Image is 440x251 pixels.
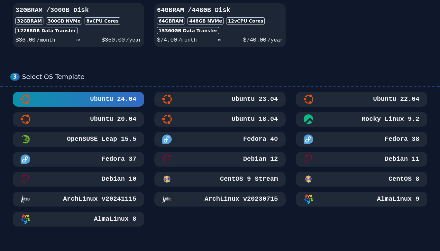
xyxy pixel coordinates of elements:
img: ArchLinux v20241115 [21,194,30,204]
div: 448 GB NVMe [188,17,224,24]
div: 8 vCPU Cores [85,17,120,24]
div: 3 [10,73,20,81]
span: /month [178,37,197,43]
button: Ubuntu 22.04Ubuntu 22.04 [296,92,427,107]
h3: Ubuntu 22.04 [372,95,419,104]
div: 12288 GB Data Transfer [15,27,78,34]
span: $ 74.00 [157,37,177,43]
span: $ 740.00 [243,37,266,43]
h3: CentOS 9 Stream [219,175,278,184]
h3: CentOS 8 [387,175,419,184]
div: Select OS Template [22,73,430,81]
h3: Fedora 38 [383,135,419,144]
button: Ubuntu 24.04Ubuntu 24.04 [13,92,144,107]
h3: Fedora 40 [242,135,278,144]
img: AlmaLinux 8 [21,214,30,224]
h3: Rocky Linux 9.2 [360,115,419,124]
h3: 64GB RAM / 448 GB Disk [157,6,283,15]
span: /year [268,37,283,43]
h3: 32GB RAM / 300 GB Disk [15,6,142,15]
h3: ArchLinux v20241115 [62,195,136,204]
img: CentOS 9 Stream [162,174,172,184]
h3: OpenSUSE Leap 15.5 [66,135,136,144]
img: AlmaLinux 9 [304,194,313,204]
img: ArchLinux v20230715 [162,194,172,204]
h3: Ubuntu 24.04 [89,95,136,104]
h3: Ubuntu 23.04 [230,95,278,104]
button: Debian 10Debian 10 [13,172,144,187]
img: Fedora 37 [21,154,30,164]
div: 300 GB NVMe [46,17,82,24]
h3: AlmaLinux 8 [93,215,136,224]
button: Fedora 37Fedora 37 [13,152,144,167]
img: Ubuntu 22.04 [304,94,313,104]
button: ArchLinux v20230715ArchLinux v20230715 [154,192,286,207]
button: ArchLinux v20241115ArchLinux v20241115 [13,192,144,207]
h3: Ubuntu 18.04 [230,115,278,124]
div: 15360 GB Data Transfer [157,27,219,34]
img: OpenSUSE Leap 15.5 Minimal [21,134,30,144]
button: CentOS 8CentOS 8 [296,172,427,187]
button: Fedora 38Fedora 38 [296,132,427,147]
span: /month [37,37,55,43]
span: $ 36.00 [15,37,35,43]
span: $ 360.00 [102,37,125,43]
img: Ubuntu 18.04 [162,114,172,124]
button: OpenSUSE Leap 15.5 MinimalOpenSUSE Leap 15.5 [13,132,144,147]
h3: Ubuntu 20.04 [89,115,136,124]
button: 64GBRAM /448GB Disk64GBRAM448GB NVMe12vCPU Cores15360GB Data Transfer$74.00/month- or -$740.00/year [154,3,286,47]
div: - or - [55,35,102,44]
button: Fedora 40Fedora 40 [154,132,286,147]
img: Fedora 40 [162,134,172,144]
h3: ArchLinux v20230715 [203,195,278,204]
img: Ubuntu 23.04 [162,94,172,104]
img: Debian 10 [21,174,30,184]
button: AlmaLinux 8AlmaLinux 8 [13,212,144,227]
span: /year [126,37,142,43]
div: 12 vCPU Cores [226,17,265,24]
button: Ubuntu 20.04Ubuntu 20.04 [13,112,144,127]
h3: Debian 11 [383,155,419,164]
button: Rocky Linux 9.2Rocky Linux 9.2 [296,112,427,127]
img: Ubuntu 24.04 [21,94,30,104]
img: CentOS 8 [304,174,313,184]
img: Rocky Linux 9.2 [304,114,313,124]
div: - or - [197,35,243,44]
h3: Debian 12 [242,155,278,164]
h3: AlmaLinux 9 [376,195,419,204]
img: Ubuntu 20.04 [21,114,30,124]
button: Ubuntu 18.04Ubuntu 18.04 [154,112,286,127]
button: AlmaLinux 9AlmaLinux 9 [296,192,427,207]
img: Debian 12 [162,154,172,164]
button: 32GBRAM /300GB Disk32GBRAM300GB NVMe8vCPU Cores12288GB Data Transfer$36.00/month- or -$360.00/year [13,3,144,47]
h3: Fedora 37 [100,155,136,164]
div: 32GB RAM [15,17,43,24]
button: Debian 12Debian 12 [154,152,286,167]
button: Debian 11Debian 11 [296,152,427,167]
h3: Debian 10 [100,175,136,184]
button: CentOS 9 StreamCentOS 9 Stream [154,172,286,187]
img: Debian 11 [304,154,313,164]
button: Ubuntu 23.04Ubuntu 23.04 [154,92,286,107]
img: Fedora 38 [304,134,313,144]
div: 64GB RAM [157,17,185,24]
